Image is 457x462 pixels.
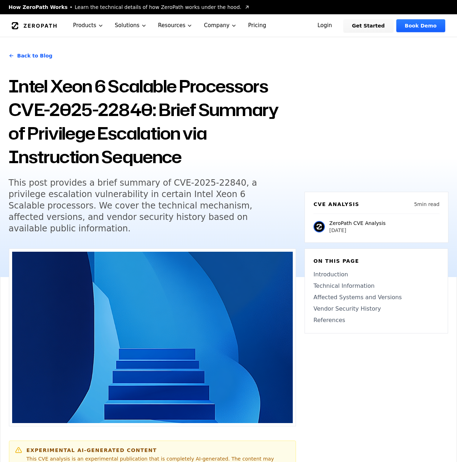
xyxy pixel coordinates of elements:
[9,4,250,11] a: How ZeroPath WorksLearn the technical details of how ZeroPath works under the hood.
[313,316,439,325] a: References
[9,177,283,234] h5: This post provides a brief summary of CVE-2025-22840, a privilege escalation vulnerability in cer...
[313,270,439,279] a: Introduction
[75,4,241,11] span: Learn the technical details of how ZeroPath works under the hood.
[309,19,341,32] a: Login
[152,14,199,37] button: Resources
[198,14,242,37] button: Company
[9,46,52,66] a: Back to Blog
[313,221,325,232] img: ZeroPath CVE Analysis
[313,201,359,208] h6: CVE Analysis
[313,305,439,313] a: Vendor Security History
[329,227,386,234] p: [DATE]
[343,19,393,32] a: Get Started
[9,74,296,169] h1: Intel Xeon 6 Scalable Processors CVE-2025-22840: Brief Summary of Privilege Escalation via Instru...
[67,14,109,37] button: Products
[26,447,290,454] h6: Experimental AI-Generated Content
[12,252,293,423] img: Intel Xeon 6 Scalable Processors CVE-2025-22840: Brief Summary of Privilege Escalation via Instru...
[313,293,439,302] a: Affected Systems and Versions
[329,220,386,227] p: ZeroPath CVE Analysis
[396,19,445,32] a: Book Demo
[109,14,152,37] button: Solutions
[414,201,440,208] p: 5 min read
[242,14,272,37] a: Pricing
[313,282,439,290] a: Technical Information
[9,4,67,11] span: How ZeroPath Works
[313,257,439,265] h6: On this page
